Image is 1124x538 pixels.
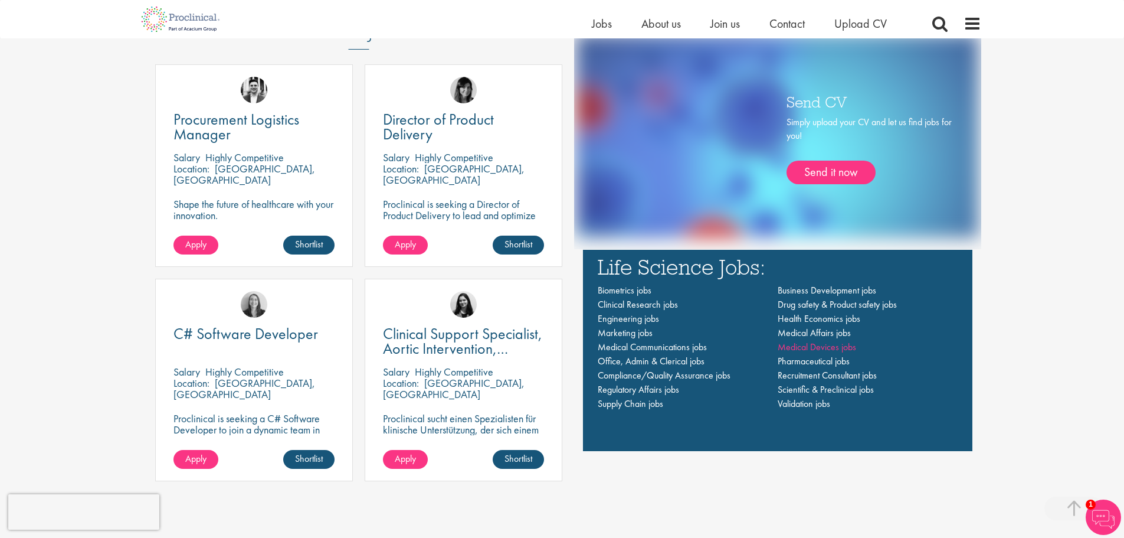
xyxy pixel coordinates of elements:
[598,284,651,296] a: Biometrics jobs
[383,376,525,401] p: [GEOGRAPHIC_DATA], [GEOGRAPHIC_DATA]
[787,161,876,184] a: Send it now
[769,16,805,31] a: Contact
[173,365,200,379] span: Salary
[173,236,218,255] a: Apply
[283,236,335,255] a: Shortlist
[383,236,428,255] a: Apply
[598,369,730,382] a: Compliance/Quality Assurance jobs
[450,77,477,103] img: Tesnim Chagklil
[205,365,284,379] p: Highly Competitive
[383,162,525,187] p: [GEOGRAPHIC_DATA], [GEOGRAPHIC_DATA]
[598,298,678,311] a: Clinical Research jobs
[383,151,409,164] span: Salary
[787,94,952,109] h3: Send CV
[173,162,315,187] p: [GEOGRAPHIC_DATA], [GEOGRAPHIC_DATA]
[598,256,958,278] h3: Life Science Jobs:
[592,16,612,31] a: Jobs
[173,109,299,144] span: Procurement Logistics Manager
[778,327,851,339] a: Medical Affairs jobs
[173,413,335,458] p: Proclinical is seeking a C# Software Developer to join a dynamic team in [GEOGRAPHIC_DATA], [GEOG...
[173,198,335,221] p: Shape the future of healthcare with your innovation.
[834,16,887,31] a: Upload CV
[173,450,218,469] a: Apply
[383,324,542,373] span: Clinical Support Specialist, Aortic Intervention, Vascular
[576,35,979,237] img: one
[173,327,335,341] a: C# Software Developer
[8,494,159,530] iframe: reCAPTCHA
[185,238,207,250] span: Apply
[1086,500,1096,510] span: 1
[778,383,874,396] a: Scientific & Preclinical jobs
[383,109,494,144] span: Director of Product Delivery
[598,312,659,325] a: Engineering jobs
[395,238,416,250] span: Apply
[283,450,335,469] a: Shortlist
[383,450,428,469] a: Apply
[395,452,416,465] span: Apply
[778,298,897,311] a: Drug safety & Product safety jobs
[778,369,877,382] a: Recruitment Consultant jobs
[450,291,477,318] img: Indre Stankeviciute
[173,112,335,142] a: Procurement Logistics Manager
[598,383,679,396] a: Regulatory Affairs jobs
[598,397,663,410] a: Supply Chain jobs
[173,376,315,401] p: [GEOGRAPHIC_DATA], [GEOGRAPHIC_DATA]
[383,327,544,356] a: Clinical Support Specialist, Aortic Intervention, Vascular
[241,77,267,103] img: Edward Little
[778,284,876,296] a: Business Development jobs
[598,327,653,339] a: Marketing jobs
[710,16,740,31] a: Join us
[383,162,419,175] span: Location:
[241,291,267,318] img: Mia Kellerman
[778,312,860,325] a: Health Economics jobs
[185,452,207,465] span: Apply
[598,341,707,353] a: Medical Communications jobs
[383,365,409,379] span: Salary
[493,236,544,255] a: Shortlist
[641,16,681,31] a: About us
[1086,500,1121,535] img: Chatbot
[383,198,544,243] p: Proclinical is seeking a Director of Product Delivery to lead and optimize product delivery pract...
[383,413,544,469] p: Proclinical sucht einen Spezialisten für klinische Unterstützung, der sich einem dynamischen Team...
[173,376,209,390] span: Location:
[173,162,209,175] span: Location:
[598,283,958,411] nav: Main navigation
[787,116,952,184] div: Simply upload your CV and let us find jobs for you!
[205,151,284,164] p: Highly Competitive
[778,397,830,410] a: Validation jobs
[383,376,419,390] span: Location:
[778,355,850,367] a: Pharmaceutical jobs
[173,324,318,344] span: C# Software Developer
[383,112,544,142] a: Director of Product Delivery
[598,355,704,367] a: Office, Admin & Clerical jobs
[778,341,856,353] a: Medical Devices jobs
[173,151,200,164] span: Salary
